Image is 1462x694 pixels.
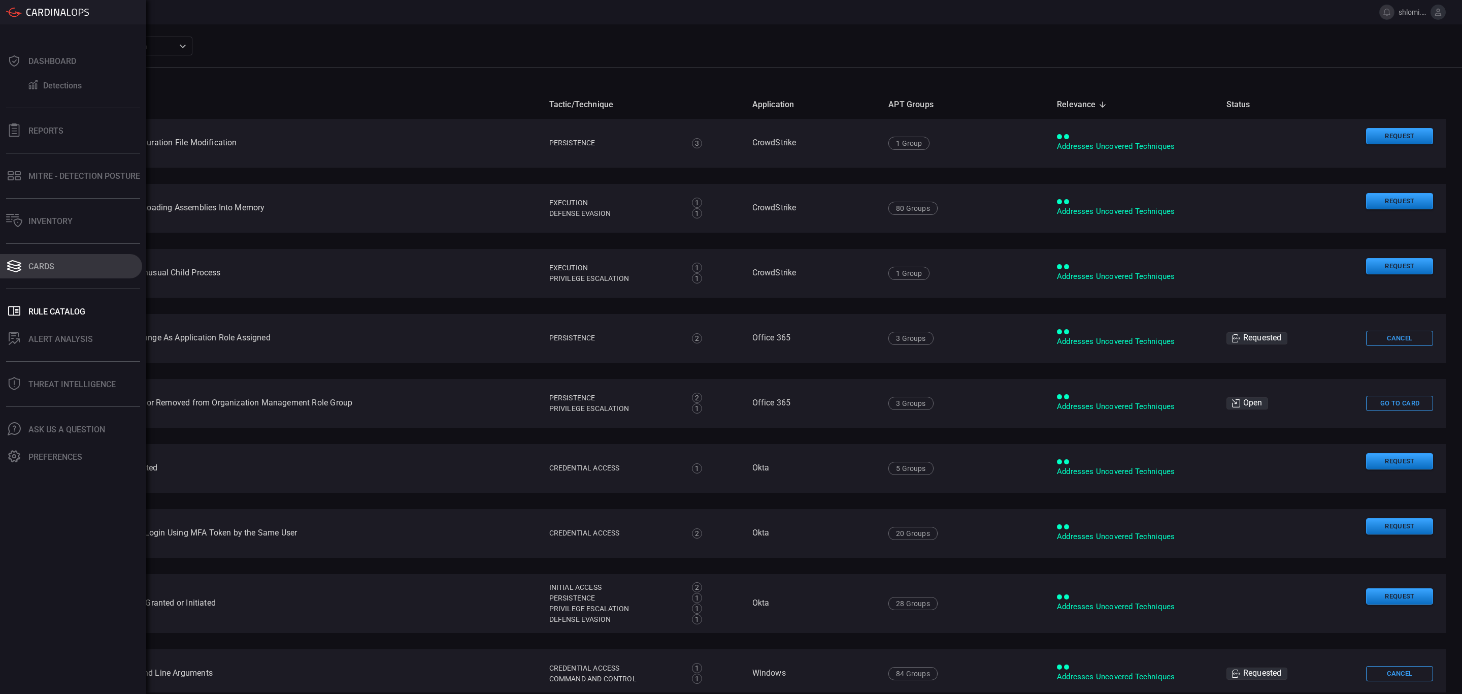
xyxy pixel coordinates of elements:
[888,332,933,345] div: 3 Groups
[549,582,681,593] div: Initial Access
[41,379,541,428] td: Office 365 - User Added to or Removed from Organization Management Role Group
[692,614,702,624] div: 1
[41,574,541,633] td: Okta - User Impersonation Granted or Initiated
[549,614,681,625] div: Defense Evasion
[744,119,881,168] td: CrowdStrike
[28,216,73,226] div: Inventory
[1057,531,1210,542] div: Addresses Uncovered Techniques
[744,184,881,233] td: CrowdStrike
[888,397,933,410] div: 3 Groups
[752,99,808,111] span: Application
[692,674,702,684] div: 1
[549,393,681,403] div: Persistence
[692,198,702,208] div: 1
[1226,332,1288,344] div: Requested
[1366,258,1433,275] button: Request
[1057,602,1210,612] div: Addresses Uncovered Techniques
[692,528,702,539] div: 2
[692,582,702,592] div: 2
[549,198,681,208] div: Execution
[692,593,702,603] div: 1
[692,333,702,343] div: 2
[888,202,938,215] div: 80 Groups
[888,462,933,475] div: 5 Groups
[549,263,681,273] div: Execution
[1366,588,1433,605] button: Request
[549,333,681,343] div: Persistence
[1057,99,1109,111] span: Relevance
[888,667,938,680] div: 84 Groups
[28,425,105,434] div: Ask Us A Question
[692,393,702,403] div: 2
[692,138,702,148] div: 3
[1226,99,1264,111] span: Status
[692,208,702,218] div: 1
[28,380,116,389] div: Threat Intelligence
[744,379,881,428] td: Office 365
[41,314,541,363] td: Office 365 - Manage Exchange As Application Role Assigned
[41,444,541,493] td: Okta - MFA Bypass Attempted
[549,138,681,148] div: Persistence
[888,267,929,280] div: 1 Group
[692,663,702,673] div: 1
[28,452,82,462] div: Preferences
[549,208,681,219] div: Defense Evasion
[1057,466,1210,477] div: Addresses Uncovered Techniques
[1366,666,1433,682] button: Cancel
[1057,271,1210,282] div: Addresses Uncovered Techniques
[549,674,681,684] div: Command and Control
[692,273,702,283] div: 1
[28,307,85,317] div: Rule Catalog
[888,527,938,540] div: 20 Groups
[1226,668,1288,680] div: Requested
[549,463,681,474] div: Credential Access
[43,81,82,90] div: Detections
[1366,396,1433,412] button: Go To Card
[744,574,881,633] td: Okta
[744,509,881,558] td: Okta
[692,403,702,414] div: 1
[28,171,140,181] div: MITRE - Detection Posture
[1366,453,1433,470] button: Request
[1057,336,1210,347] div: Addresses Uncovered Techniques
[541,90,744,119] th: Tactic/Technique
[1057,401,1210,412] div: Addresses Uncovered Techniques
[692,263,702,273] div: 1
[744,314,881,363] td: Office 365
[1226,397,1269,409] div: Open
[549,663,681,674] div: Credential Access
[1366,331,1433,346] button: Cancel
[28,56,76,66] div: Dashboard
[888,137,929,150] div: 1 Group
[1366,518,1433,535] button: Request
[692,463,702,474] div: 1
[549,403,681,414] div: Privilege Escalation
[549,273,681,284] div: Privilege Escalation
[549,604,681,614] div: Privilege Escalation
[744,444,881,493] td: Okta
[1366,128,1433,145] button: Request
[549,593,681,604] div: Persistence
[28,126,63,136] div: Reports
[1399,8,1426,16] span: shlomi.dr
[41,509,541,558] td: Okta - Multiple Failures to Login Using MFA Token by the Same User
[1057,141,1210,152] div: Addresses Uncovered Techniques
[549,528,681,539] div: Credential Access
[41,249,541,298] td: CrowdStrike - VMToolsd Unusual Child Process
[692,604,702,614] div: 1
[1057,206,1210,217] div: Addresses Uncovered Techniques
[28,262,54,271] div: Cards
[41,184,541,233] td: CrowdStrike - PowerShell Loading Assemblies Into Memory
[1366,193,1433,210] button: Request
[41,119,541,168] td: CrowdStrike - GRUB Configuration File Modification
[744,249,881,298] td: CrowdStrike
[888,597,938,610] div: 28 Groups
[880,90,1049,119] th: APT Groups
[1057,672,1210,682] div: Addresses Uncovered Techniques
[28,334,93,344] div: ALERT ANALYSIS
